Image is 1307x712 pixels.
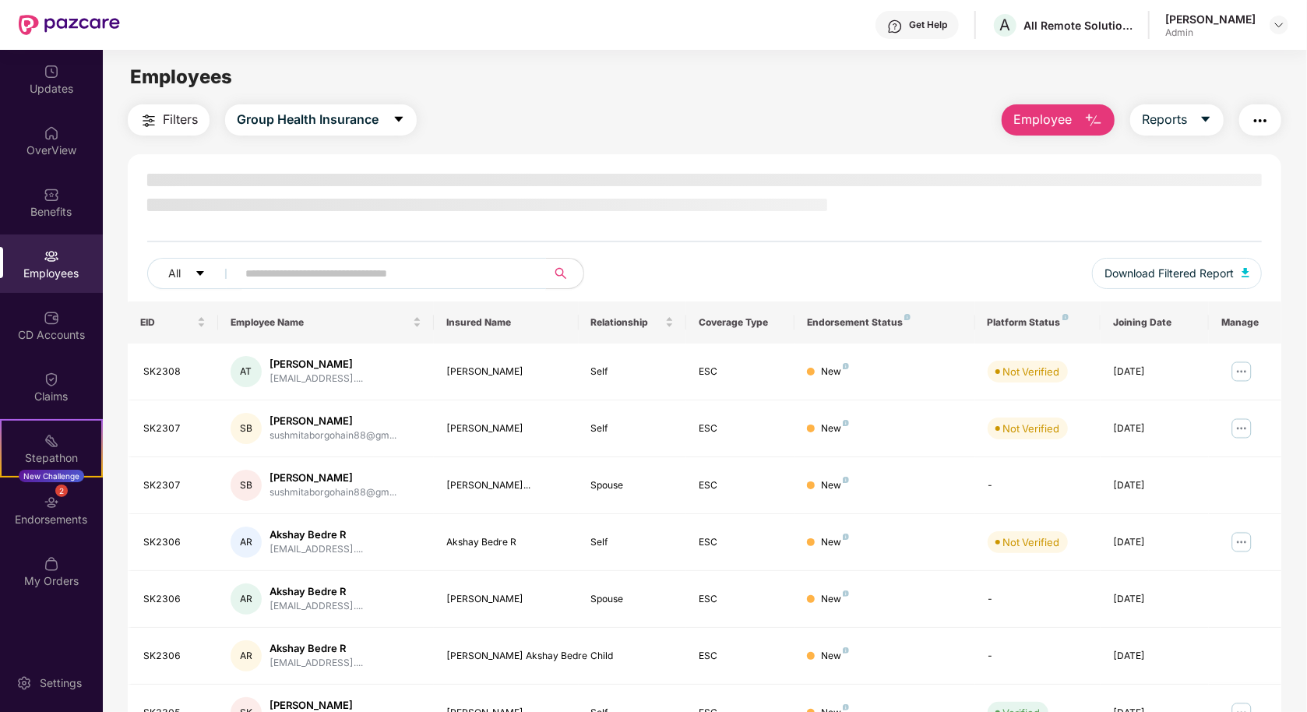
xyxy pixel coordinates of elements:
div: Admin [1165,26,1256,39]
span: All [168,265,181,282]
img: svg+xml;base64,PHN2ZyB4bWxucz0iaHR0cDovL3d3dy53My5vcmcvMjAwMC9zdmciIHdpZHRoPSIyMSIgaGVpZ2h0PSIyMC... [44,433,59,449]
span: Employee [1013,110,1072,129]
div: New [821,421,849,436]
div: [DATE] [1113,649,1196,664]
th: Joining Date [1101,301,1209,344]
div: Akshay Bedre R [446,535,565,550]
div: Self [591,365,675,379]
div: Not Verified [1003,534,1060,550]
img: New Pazcare Logo [19,15,120,35]
div: [EMAIL_ADDRESS].... [270,542,363,557]
div: Akshay Bedre R [270,641,363,656]
img: manageButton [1229,416,1254,441]
td: - [975,457,1101,514]
div: 2 [55,485,68,497]
div: SB [231,470,262,501]
div: [DATE] [1113,478,1196,493]
div: AR [231,527,262,558]
td: - [975,571,1101,628]
img: svg+xml;base64,PHN2ZyB4bWxucz0iaHR0cDovL3d3dy53My5vcmcvMjAwMC9zdmciIHdpZHRoPSI4IiBoZWlnaHQ9IjgiIH... [843,534,849,540]
button: Reportscaret-down [1130,104,1224,136]
img: svg+xml;base64,PHN2ZyB4bWxucz0iaHR0cDovL3d3dy53My5vcmcvMjAwMC9zdmciIHdpZHRoPSI4IiBoZWlnaHQ9IjgiIH... [1062,314,1069,320]
div: New [821,365,849,379]
img: svg+xml;base64,PHN2ZyBpZD0iQ2xhaW0iIHhtbG5zPSJodHRwOi8vd3d3LnczLm9yZy8yMDAwL3N2ZyIgd2lkdGg9IjIwIi... [44,372,59,387]
button: Employee [1002,104,1115,136]
div: [PERSON_NAME] [446,421,565,436]
th: Relationship [579,301,687,344]
div: Spouse [591,592,675,607]
div: AT [231,356,262,387]
button: Download Filtered Report [1092,258,1262,289]
span: Relationship [591,316,663,329]
div: New [821,592,849,607]
div: New [821,649,849,664]
div: Settings [35,675,86,691]
div: Self [591,535,675,550]
img: svg+xml;base64,PHN2ZyB4bWxucz0iaHR0cDovL3d3dy53My5vcmcvMjAwMC9zdmciIHdpZHRoPSI4IiBoZWlnaHQ9IjgiIH... [904,314,911,320]
img: svg+xml;base64,PHN2ZyB4bWxucz0iaHR0cDovL3d3dy53My5vcmcvMjAwMC9zdmciIHdpZHRoPSI4IiBoZWlnaHQ9IjgiIH... [843,363,849,369]
span: caret-down [195,268,206,280]
div: [DATE] [1113,421,1196,436]
div: sushmitaborgohain88@gm... [270,485,396,500]
div: New [821,535,849,550]
div: Not Verified [1003,364,1060,379]
img: svg+xml;base64,PHN2ZyBpZD0iRHJvcGRvd24tMzJ4MzIiIHhtbG5zPSJodHRwOi8vd3d3LnczLm9yZy8yMDAwL3N2ZyIgd2... [1273,19,1285,31]
div: Stepathon [2,450,101,466]
div: Child [591,649,675,664]
div: SK2306 [143,535,206,550]
th: Manage [1209,301,1281,344]
div: Self [591,421,675,436]
div: [PERSON_NAME]... [446,478,565,493]
div: [EMAIL_ADDRESS].... [270,372,363,386]
button: Group Health Insurancecaret-down [225,104,417,136]
div: New Challenge [19,470,84,482]
button: search [545,258,584,289]
img: svg+xml;base64,PHN2ZyB4bWxucz0iaHR0cDovL3d3dy53My5vcmcvMjAwMC9zdmciIHdpZHRoPSI4IiBoZWlnaHQ9IjgiIH... [843,647,849,654]
div: [PERSON_NAME] [446,592,565,607]
img: svg+xml;base64,PHN2ZyBpZD0iQ0RfQWNjb3VudHMiIGRhdGEtbmFtZT0iQ0QgQWNjb3VudHMiIHhtbG5zPSJodHRwOi8vd3... [44,310,59,326]
th: Insured Name [434,301,578,344]
div: ESC [699,592,782,607]
div: ESC [699,478,782,493]
img: svg+xml;base64,PHN2ZyBpZD0iRW5kb3JzZW1lbnRzIiB4bWxucz0iaHR0cDovL3d3dy53My5vcmcvMjAwMC9zdmciIHdpZH... [44,495,59,510]
img: svg+xml;base64,PHN2ZyBpZD0iVXBkYXRlZCIgeG1sbnM9Imh0dHA6Ly93d3cudzMub3JnLzIwMDAvc3ZnIiB3aWR0aD0iMj... [44,64,59,79]
button: Filters [128,104,210,136]
div: SK2307 [143,421,206,436]
img: svg+xml;base64,PHN2ZyBpZD0iSGVscC0zMngzMiIgeG1sbnM9Imh0dHA6Ly93d3cudzMub3JnLzIwMDAvc3ZnIiB3aWR0aD... [887,19,903,34]
div: Akshay Bedre R [270,527,363,542]
span: Reports [1142,110,1187,129]
img: svg+xml;base64,PHN2ZyBpZD0iQmVuZWZpdHMiIHhtbG5zPSJodHRwOi8vd3d3LnczLm9yZy8yMDAwL3N2ZyIgd2lkdGg9Ij... [44,187,59,203]
div: [PERSON_NAME] [270,357,363,372]
img: svg+xml;base64,PHN2ZyBpZD0iU2V0dGluZy0yMHgyMCIgeG1sbnM9Imh0dHA6Ly93d3cudzMub3JnLzIwMDAvc3ZnIiB3aW... [16,675,32,691]
div: [DATE] [1113,535,1196,550]
div: ESC [699,535,782,550]
img: svg+xml;base64,PHN2ZyB4bWxucz0iaHR0cDovL3d3dy53My5vcmcvMjAwMC9zdmciIHhtbG5zOnhsaW5rPSJodHRwOi8vd3... [1242,268,1249,277]
div: [DATE] [1113,592,1196,607]
div: SK2308 [143,365,206,379]
div: AR [231,640,262,671]
div: sushmitaborgohain88@gm... [270,428,396,443]
div: ESC [699,649,782,664]
span: Filters [163,110,198,129]
span: search [545,267,576,280]
div: Get Help [909,19,947,31]
div: Platform Status [988,316,1089,329]
span: A [1000,16,1011,34]
img: svg+xml;base64,PHN2ZyB4bWxucz0iaHR0cDovL3d3dy53My5vcmcvMjAwMC9zdmciIHdpZHRoPSI4IiBoZWlnaHQ9IjgiIH... [843,420,849,426]
div: [PERSON_NAME] [270,471,396,485]
img: svg+xml;base64,PHN2ZyBpZD0iTXlfT3JkZXJzIiBkYXRhLW5hbWU9Ik15IE9yZGVycyIgeG1sbnM9Imh0dHA6Ly93d3cudz... [44,556,59,572]
img: svg+xml;base64,PHN2ZyBpZD0iSG9tZSIgeG1sbnM9Imh0dHA6Ly93d3cudzMub3JnLzIwMDAvc3ZnIiB3aWR0aD0iMjAiIG... [44,125,59,141]
div: Endorsement Status [807,316,962,329]
div: SK2307 [143,478,206,493]
div: [EMAIL_ADDRESS].... [270,599,363,614]
span: caret-down [1200,113,1212,127]
span: Employees [130,65,232,88]
span: Download Filtered Report [1104,265,1234,282]
img: svg+xml;base64,PHN2ZyB4bWxucz0iaHR0cDovL3d3dy53My5vcmcvMjAwMC9zdmciIHdpZHRoPSIyNCIgaGVpZ2h0PSIyNC... [1251,111,1270,130]
div: [PERSON_NAME] [446,365,565,379]
div: SK2306 [143,592,206,607]
div: AR [231,583,262,615]
img: manageButton [1229,359,1254,384]
div: SB [231,413,262,444]
span: EID [140,316,194,329]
